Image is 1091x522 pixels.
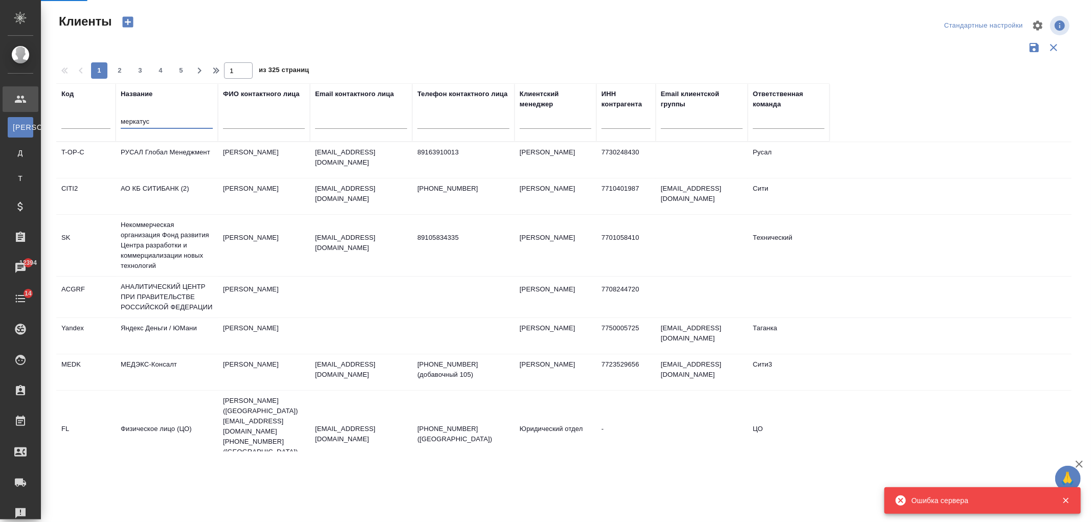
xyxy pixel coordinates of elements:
div: Код [61,89,74,99]
div: Клиентский менеджер [520,89,591,109]
td: [PERSON_NAME] [515,318,596,354]
span: Д [13,148,28,158]
td: SK [56,228,116,263]
td: [PERSON_NAME] ([GEOGRAPHIC_DATA]) [EMAIL_ADDRESS][DOMAIN_NAME] [PHONE_NUMBER] ([GEOGRAPHIC_DATA])... [218,391,310,483]
div: Ответственная команда [753,89,825,109]
td: T-OP-C [56,142,116,178]
a: Т [8,168,33,189]
td: 7730248430 [596,142,656,178]
button: Сохранить фильтры [1025,38,1044,57]
td: - [596,419,656,455]
td: Физическое лицо (ЦО) [116,419,218,455]
button: Создать [116,13,140,31]
span: 3 [132,65,148,76]
td: Yandex [56,318,116,354]
span: 🙏 [1059,468,1077,489]
span: Настроить таблицу [1026,13,1050,38]
td: Русал [748,142,830,178]
span: 14 [18,288,38,299]
td: Технический [748,228,830,263]
td: ACGRF [56,279,116,315]
span: из 325 страниц [259,64,309,79]
td: РУСАЛ Глобал Менеджмент [116,142,218,178]
td: 7723529656 [596,354,656,390]
td: 7710401987 [596,178,656,214]
td: ЦО [748,419,830,455]
p: [EMAIL_ADDRESS][DOMAIN_NAME] [315,424,407,444]
span: Клиенты [56,13,112,30]
button: Закрыть [1055,496,1076,505]
button: 2 [112,62,128,79]
div: split button [942,18,1026,34]
p: [PHONE_NUMBER] (добавочный 105) [417,359,509,380]
td: 7701058410 [596,228,656,263]
td: 7750005725 [596,318,656,354]
p: [PHONE_NUMBER] ([GEOGRAPHIC_DATA]) [417,424,509,444]
button: 3 [132,62,148,79]
td: Яндекс Деньги / ЮМани [116,318,218,354]
p: [PHONE_NUMBER] [417,184,509,194]
div: ФИО контактного лица [223,89,300,99]
div: Телефон контактного лица [417,89,508,99]
td: [EMAIL_ADDRESS][DOMAIN_NAME] [656,354,748,390]
p: [EMAIL_ADDRESS][DOMAIN_NAME] [315,147,407,168]
p: [EMAIL_ADDRESS][DOMAIN_NAME] [315,184,407,204]
td: CITI2 [56,178,116,214]
td: [PERSON_NAME] [218,178,310,214]
td: Сити3 [748,354,830,390]
div: Email клиентской группы [661,89,743,109]
td: [PERSON_NAME] [515,228,596,263]
td: Таганка [748,318,830,354]
button: 4 [152,62,169,79]
td: [PERSON_NAME] [218,279,310,315]
td: 7708244720 [596,279,656,315]
td: [EMAIL_ADDRESS][DOMAIN_NAME] [656,178,748,214]
span: [PERSON_NAME] [13,122,28,132]
td: FL [56,419,116,455]
td: АО КБ СИТИБАНК (2) [116,178,218,214]
td: Сити [748,178,830,214]
a: [PERSON_NAME] [8,117,33,138]
div: Email контактного лица [315,89,394,99]
p: 89105834335 [417,233,509,243]
td: [PERSON_NAME] [218,142,310,178]
div: ИНН контрагента [602,89,651,109]
div: Название [121,89,152,99]
td: [PERSON_NAME] [218,228,310,263]
p: [EMAIL_ADDRESS][DOMAIN_NAME] [315,233,407,253]
td: [PERSON_NAME] [218,354,310,390]
a: 14 [3,286,38,311]
td: [EMAIL_ADDRESS][DOMAIN_NAME] [656,318,748,354]
a: Д [8,143,33,163]
td: [PERSON_NAME] [515,279,596,315]
td: АНАЛИТИЧЕСКИЙ ЦЕНТР ПРИ ПРАВИТЕЛЬСТВЕ РОССИЙСКОЙ ФЕДЕРАЦИИ [116,277,218,317]
span: 5 [173,65,189,76]
button: 5 [173,62,189,79]
a: 12394 [3,255,38,281]
td: Некоммерческая организация Фонд развития Центра разработки и коммерциализации новых технологий [116,215,218,276]
p: [EMAIL_ADDRESS][DOMAIN_NAME] [315,359,407,380]
td: [PERSON_NAME] [515,354,596,390]
td: [PERSON_NAME] [515,142,596,178]
span: 12394 [13,258,43,268]
td: [PERSON_NAME] [515,178,596,214]
td: МЕДЭКС-Консалт [116,354,218,390]
td: Юридический отдел [515,419,596,455]
span: Т [13,173,28,184]
span: Посмотреть информацию [1050,16,1072,35]
span: 2 [112,65,128,76]
td: [PERSON_NAME] [218,318,310,354]
div: Ошибка сервера [911,495,1047,506]
td: MEDK [56,354,116,390]
p: 89163910013 [417,147,509,157]
button: 🙏 [1055,466,1081,491]
button: Сбросить фильтры [1044,38,1063,57]
span: 4 [152,65,169,76]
